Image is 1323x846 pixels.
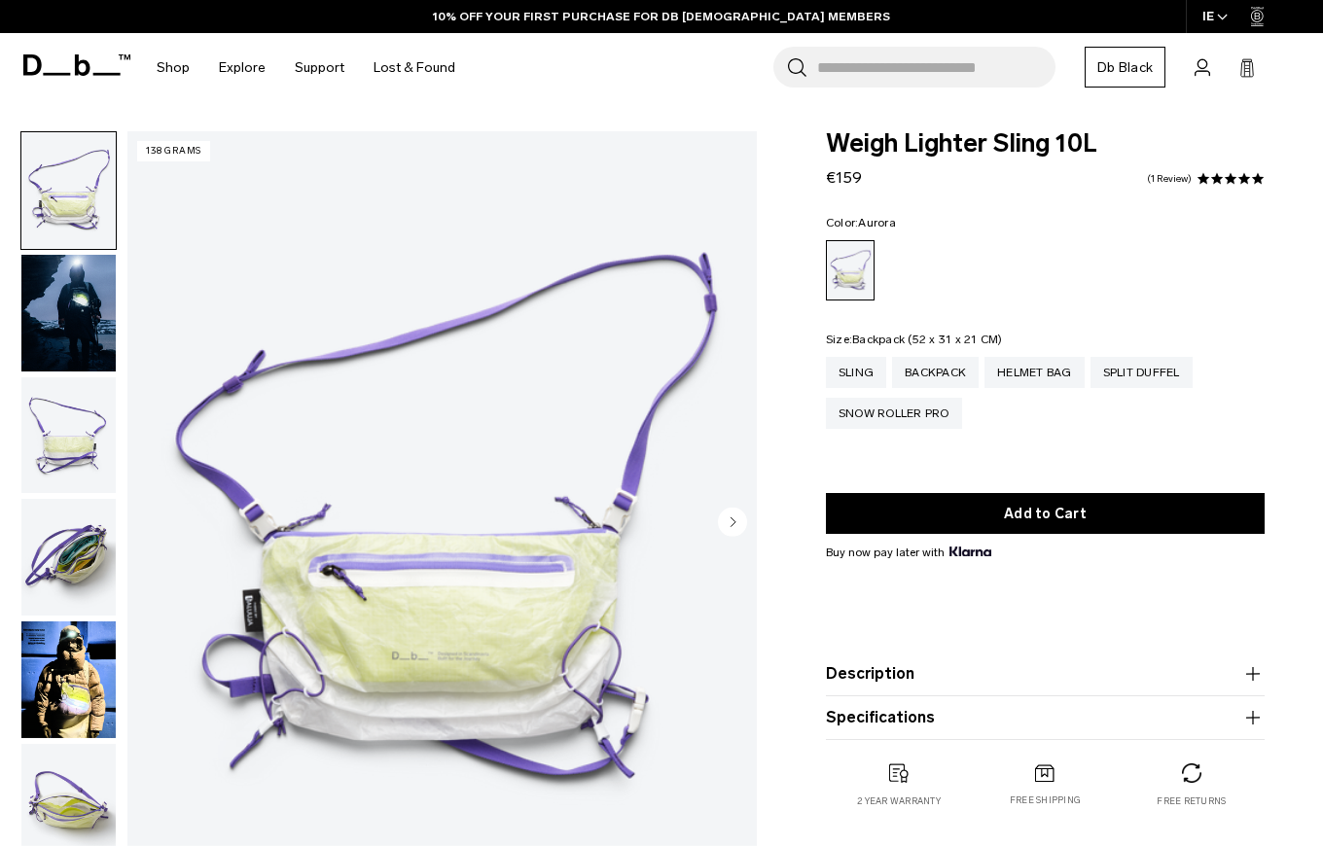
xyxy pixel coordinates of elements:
[826,544,991,561] span: Buy now pay later with
[21,255,116,371] img: Weigh_Lighter_Sling_10L_Lifestyle.png
[826,131,1265,157] span: Weigh Lighter Sling 10L
[892,357,979,388] a: Backpack
[142,33,470,102] nav: Main Navigation
[826,662,1265,686] button: Description
[984,357,1085,388] a: Helmet Bag
[852,333,1003,346] span: Backpack (52 x 31 x 21 CM)
[433,8,890,25] a: 10% OFF YOUR FIRST PURCHASE FOR DB [DEMOGRAPHIC_DATA] MEMBERS
[826,240,875,300] a: Aurora
[1157,794,1226,808] p: Free returns
[826,168,862,187] span: €159
[1147,174,1192,184] a: 1 reviews
[21,499,116,616] img: Weigh_Lighter_Sling_10L_3.png
[20,620,117,739] button: Weigh Lighter Sling 10L Aurora
[20,131,117,250] button: Weigh_Lighter_Sling_10L_1.png
[20,498,117,617] button: Weigh_Lighter_Sling_10L_3.png
[1091,357,1193,388] a: Split Duffel
[137,141,210,161] p: 138 grams
[21,621,116,738] img: Weigh Lighter Sling 10L Aurora
[21,377,116,494] img: Weigh_Lighter_Sling_10L_2.png
[1085,47,1165,88] a: Db Black
[1010,793,1081,807] p: Free shipping
[826,217,896,229] legend: Color:
[826,398,962,429] a: Snow Roller Pro
[826,334,1003,345] legend: Size:
[949,546,991,556] img: {"height" => 20, "alt" => "Klarna"}
[718,508,747,541] button: Next slide
[157,33,190,102] a: Shop
[858,216,896,229] span: Aurora
[219,33,266,102] a: Explore
[826,357,886,388] a: Sling
[826,493,1265,534] button: Add to Cart
[20,376,117,495] button: Weigh_Lighter_Sling_10L_2.png
[295,33,344,102] a: Support
[21,132,116,249] img: Weigh_Lighter_Sling_10L_1.png
[374,33,455,102] a: Lost & Found
[857,794,941,808] p: 2 year warranty
[826,706,1265,729] button: Specifications
[20,254,117,372] button: Weigh_Lighter_Sling_10L_Lifestyle.png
